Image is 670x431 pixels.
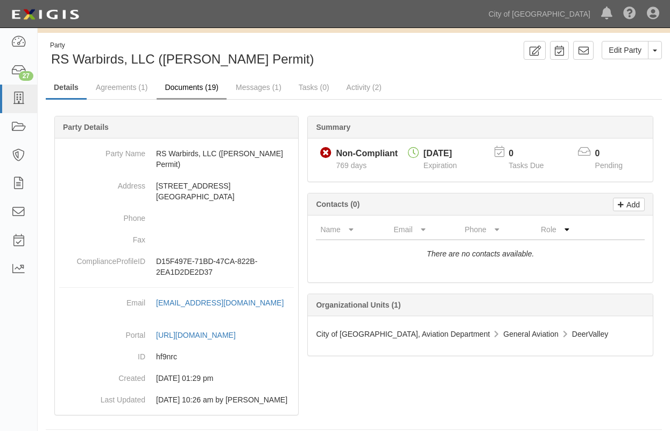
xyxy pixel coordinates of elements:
span: City of [GEOGRAPHIC_DATA], Aviation Department [316,330,490,338]
a: [URL][DOMAIN_NAME] [156,331,248,339]
th: Email [389,220,460,240]
b: Organizational Units (1) [316,301,400,309]
dt: Phone [59,207,145,224]
dt: Email [59,292,145,308]
dd: 04/09/2024 10:26 am by Valerie Hurtado [59,389,294,411]
a: Activity (2) [338,77,390,98]
dt: Last Updated [59,389,145,405]
i: There are no contacts available. [427,249,534,258]
div: [EMAIL_ADDRESS][DOMAIN_NAME] [156,297,284,308]
b: Party Details [63,123,109,131]
dt: Address [59,175,145,191]
dd: hf9nrc [59,346,294,367]
span: Expiration [424,161,457,170]
a: Documents (19) [157,77,227,100]
th: Name [316,220,389,240]
span: General Aviation [503,330,558,338]
i: Help Center - Complianz [623,8,636,20]
div: Party [50,41,314,50]
b: Contacts (0) [316,200,359,208]
a: Agreements (1) [88,77,156,98]
p: D15F497E-71BD-47CA-822B-2EA1D2DE2D37 [156,256,294,277]
i: Non-Compliant [320,148,332,159]
div: [DATE] [424,148,457,160]
p: 0 [595,148,636,160]
div: Non-Compliant [336,148,398,160]
dt: Portal [59,324,145,340]
p: Add [624,198,640,211]
span: Pending [595,161,623,170]
a: Details [46,77,87,100]
a: Add [613,198,645,211]
span: Tasks Due [509,161,544,170]
div: RS Warbirds, LLC (DV SASO Permit) [46,41,346,68]
a: City of [GEOGRAPHIC_DATA] [483,3,596,25]
dt: Created [59,367,145,384]
div: 27 [19,71,33,81]
dd: [STREET_ADDRESS] [GEOGRAPHIC_DATA] [59,175,294,207]
dt: ComplianceProfileID [59,251,145,267]
dd: 06/30/2023 01:29 pm [59,367,294,389]
a: Tasks (0) [291,77,337,98]
a: [EMAIL_ADDRESS][DOMAIN_NAME] [156,298,284,318]
b: Summary [316,123,350,131]
p: 0 [509,148,557,160]
th: Role [537,220,602,240]
dt: Fax [59,229,145,245]
dt: ID [59,346,145,362]
a: Messages (1) [228,77,290,98]
span: DeerValley [572,330,608,338]
span: RS Warbirds, LLC ([PERSON_NAME] Permit) [51,52,314,66]
th: Phone [460,220,537,240]
span: Since 07/19/2023 [336,161,366,170]
a: Edit Party [602,41,648,59]
img: logo-5460c22ac91f19d4615b14bd174203de0afe785f0fc80cf4dbbc73dc1793850b.png [8,5,82,24]
dd: RS Warbirds, LLC ([PERSON_NAME] Permit) [59,143,294,175]
dt: Party Name [59,143,145,159]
